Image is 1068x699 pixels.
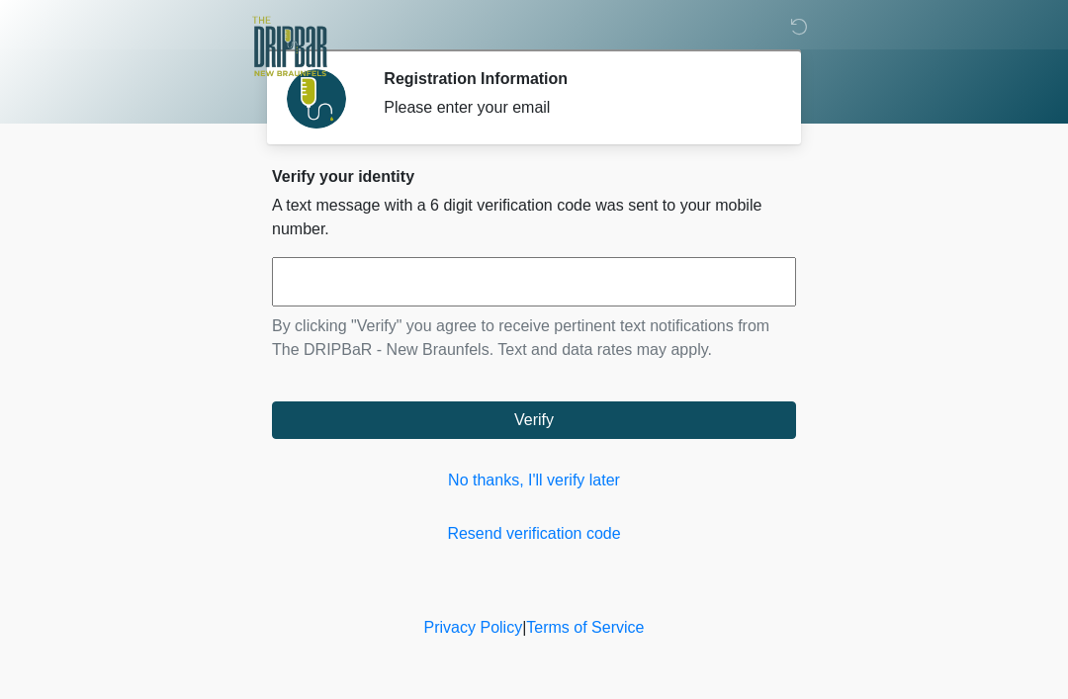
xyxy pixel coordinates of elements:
[522,619,526,636] a: |
[272,401,796,439] button: Verify
[252,15,327,79] img: The DRIPBaR - New Braunfels Logo
[272,167,796,186] h2: Verify your identity
[526,619,644,636] a: Terms of Service
[424,619,523,636] a: Privacy Policy
[272,469,796,492] a: No thanks, I'll verify later
[272,522,796,546] a: Resend verification code
[272,194,796,241] p: A text message with a 6 digit verification code was sent to your mobile number.
[384,96,766,120] div: Please enter your email
[287,69,346,129] img: Agent Avatar
[272,314,796,362] p: By clicking "Verify" you agree to receive pertinent text notifications from The DRIPBaR - New Bra...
